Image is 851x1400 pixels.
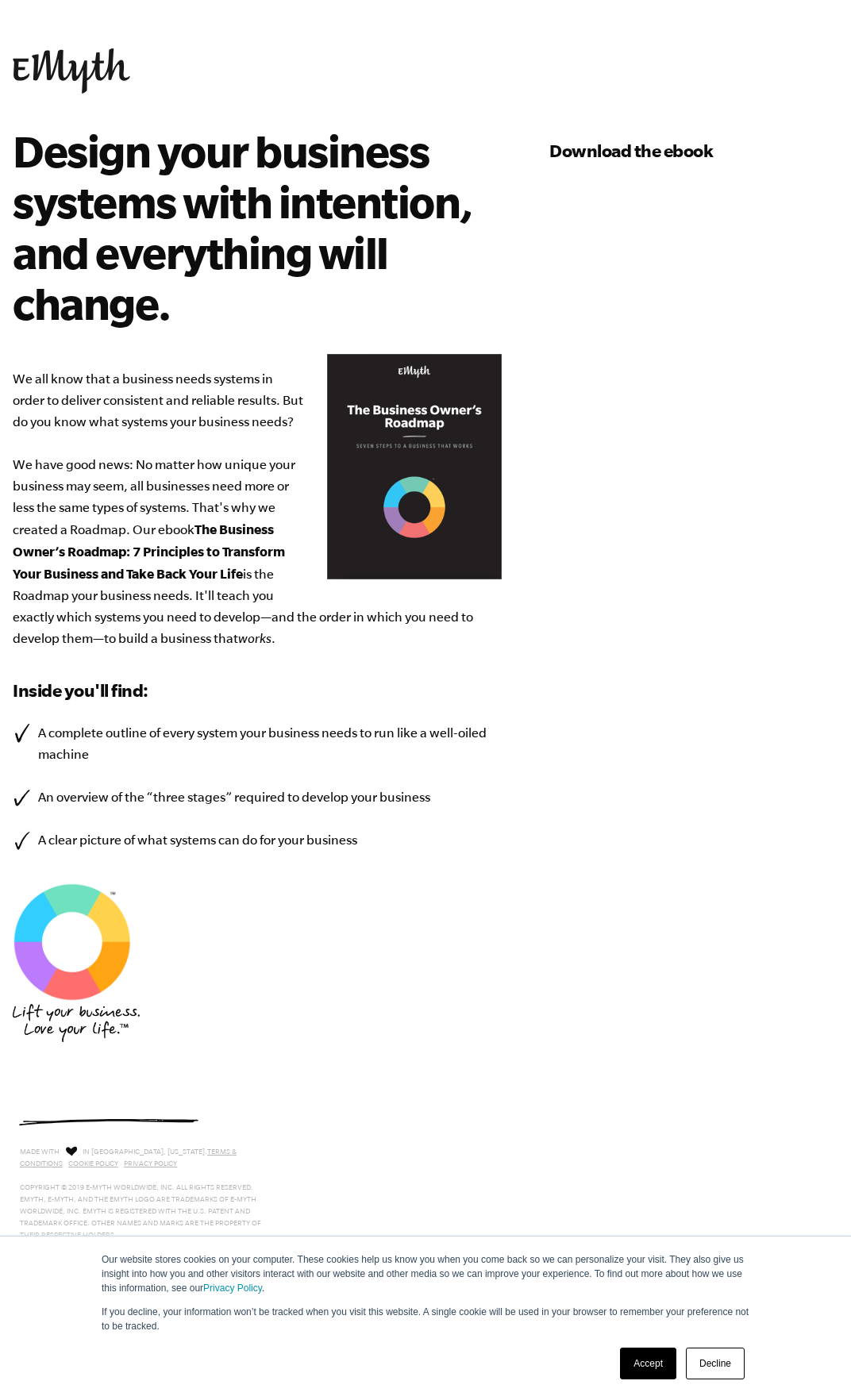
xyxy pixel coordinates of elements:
h2: Design your business systems with intention, and everything will change. [13,125,482,329]
a: Cookie Policy [68,1160,118,1167]
b: The Business Owner’s Roadmap: 7 Principles to Transform Your Business and Take Back Your Life [13,521,285,581]
p: We all know that a business needs systems in order to deliver consistent and reliable results. Bu... [13,368,502,649]
a: Terms & Conditions [20,1148,237,1167]
img: EMyth SES TM Graphic [13,883,132,1002]
em: works [238,631,271,645]
h3: Inside you'll find: [13,678,502,703]
p: If you decline, your information won’t be tracked when you visit this website. A single cookie wi... [102,1305,749,1333]
a: Privacy Policy [124,1160,177,1167]
img: EMyth_Logo_BP_Hand Font_Tagline_Stacked-Medium [13,1004,140,1042]
img: EMyth [13,48,130,94]
li: An overview of the “three stages” required to develop your business [13,787,502,808]
a: Accept [620,1348,676,1379]
h3: Download the ebook [549,138,838,163]
img: Business Owners Roadmap Cover [327,354,502,580]
li: A clear picture of what systems can do for your business [13,829,502,851]
li: A complete outline of every system your business needs to run like a well-oiled machine [13,722,502,765]
p: Our website stores cookies on your computer. These cookies help us know you when you come back so... [102,1252,749,1295]
img: Love [66,1146,77,1156]
p: Made with in [GEOGRAPHIC_DATA], [US_STATE]. Copyright © 2019 E-Myth Worldwide, Inc. All rights re... [20,1144,267,1241]
a: Decline [686,1348,745,1379]
a: Privacy Policy [203,1283,262,1294]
